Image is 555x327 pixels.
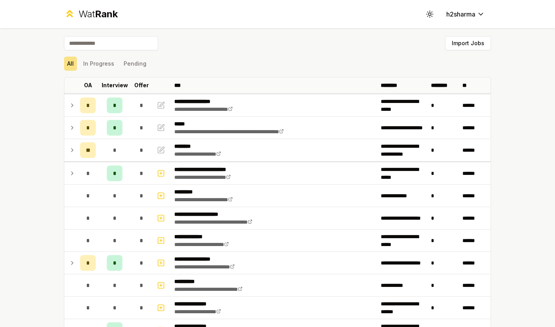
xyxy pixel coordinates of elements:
button: Pending [120,57,150,71]
button: Import Jobs [445,36,491,50]
div: Wat [79,8,118,20]
span: Rank [95,8,118,20]
button: In Progress [80,57,117,71]
button: h2sharma [440,7,491,21]
p: OA [84,81,92,89]
p: Interview [102,81,128,89]
p: Offer [134,81,149,89]
span: h2sharma [446,9,475,19]
a: WatRank [64,8,118,20]
button: All [64,57,77,71]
